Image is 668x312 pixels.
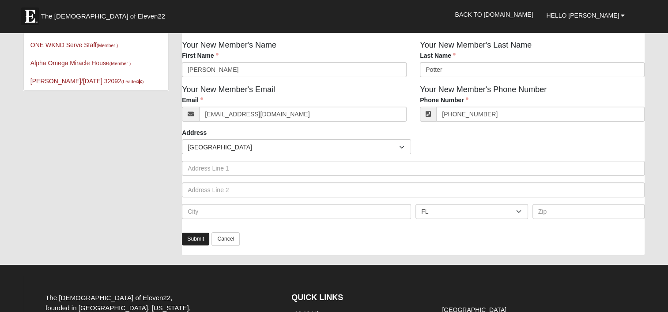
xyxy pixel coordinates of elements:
[30,41,118,48] a: ONE WKND Serve Staff(Member )
[30,78,144,85] a: [PERSON_NAME]/[DATE] 32092(Leader)
[413,84,651,128] div: Your New Member's Phone Number
[182,204,411,219] input: City
[546,12,619,19] span: Hello [PERSON_NAME]
[182,51,218,60] label: First Name
[175,84,413,128] div: Your New Member's Email
[420,96,468,104] label: Phone Number
[291,293,426,303] h4: QUICK LINKS
[182,233,209,245] a: Submit
[182,161,645,176] input: Address Line 1
[182,96,203,104] label: Email
[182,182,645,197] input: Address Line 2
[182,128,207,137] label: Address
[121,79,144,84] small: (Leader )
[188,140,399,155] span: [GEOGRAPHIC_DATA]
[30,59,131,67] a: Alpha Omega Miracle House(Member )
[175,39,413,84] div: Your New Member's Name
[109,61,131,66] small: (Member )
[448,4,540,26] a: Back to [DOMAIN_NAME]
[17,3,193,25] a: The [DEMOGRAPHIC_DATA] of Eleven22
[532,204,645,219] input: Zip
[540,4,631,26] a: Hello [PERSON_NAME]
[413,39,651,84] div: Your New Member's Last Name
[420,51,456,60] label: Last Name
[21,7,39,25] img: Eleven22 logo
[97,43,118,48] small: (Member )
[211,232,240,246] a: Cancel
[41,12,165,21] span: The [DEMOGRAPHIC_DATA] of Eleven22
